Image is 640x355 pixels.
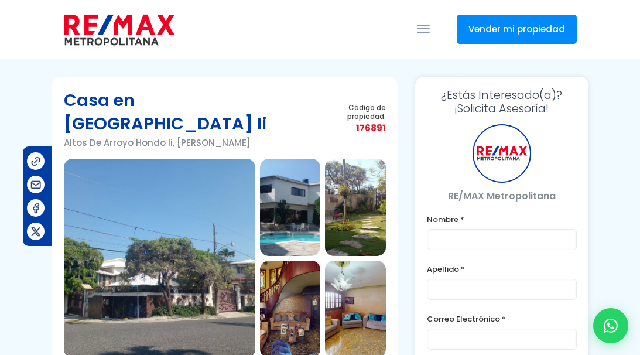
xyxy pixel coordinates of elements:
[325,159,386,256] img: Casa en Altos De Arroyo Hondo Ii
[427,88,576,115] h3: ¡Solicita Asesoría!
[30,202,42,214] img: Compartir
[473,124,531,183] div: RE/MAX Metropolitana
[30,155,42,168] img: Compartir
[427,88,576,102] span: ¿Estás Interesado(a)?
[413,19,433,39] a: mobile menu
[427,312,576,326] label: Correo Electrónico *
[30,226,42,238] img: Compartir
[316,103,386,121] span: Código de propiedad:
[30,179,42,191] img: Compartir
[427,189,576,203] p: RE/MAX Metropolitana
[64,88,316,135] h1: Casa en [GEOGRAPHIC_DATA] Ii
[457,15,577,44] a: Vender mi propiedad
[316,121,386,135] span: 176891
[427,262,576,277] label: Apellido *
[427,212,576,227] label: Nombre *
[64,135,316,150] p: Altos De Arroyo Hondo Ii, [PERSON_NAME]
[260,159,321,256] img: Casa en Altos De Arroyo Hondo Ii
